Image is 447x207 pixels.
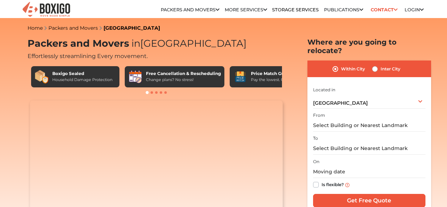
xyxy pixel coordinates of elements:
label: To [313,135,318,142]
label: Located in [313,87,335,93]
span: in [131,38,140,49]
a: [GEOGRAPHIC_DATA] [104,25,160,31]
a: Publications [324,7,363,12]
h1: Packers and Movers [28,38,286,50]
div: Boxigo Sealed [52,70,112,77]
a: Packers and Movers [161,7,219,12]
div: Change plans? No stress! [146,77,221,83]
a: Packers and Movers [48,25,98,31]
span: [GEOGRAPHIC_DATA] [129,38,247,49]
div: Pay the lowest. Guaranteed! [251,77,305,83]
a: Login [405,7,424,12]
img: Price Match Guarantee [233,70,247,84]
img: Boxigo [22,1,71,18]
label: From [313,112,325,119]
label: Is flexible? [322,180,344,188]
img: Boxigo Sealed [35,70,49,84]
div: Household Damage Protection [52,77,112,83]
label: Inter City [381,65,400,73]
a: Storage Services [272,7,319,12]
a: More services [225,7,267,12]
div: Free Cancellation & Rescheduling [146,70,221,77]
a: Home [28,25,43,31]
span: [GEOGRAPHIC_DATA] [313,100,368,106]
div: Price Match Guarantee [251,70,305,77]
h2: Where are you going to relocate? [307,38,431,55]
input: Select Building or Nearest Landmark [313,142,425,155]
label: Within City [341,65,365,73]
img: info [345,183,349,187]
label: On [313,159,319,165]
input: Select Building or Nearest Landmark [313,119,425,132]
a: Contact [368,4,400,15]
input: Moving date [313,166,425,178]
img: Free Cancellation & Rescheduling [128,70,142,84]
span: Effortlessly streamlining Every movement. [28,53,148,59]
